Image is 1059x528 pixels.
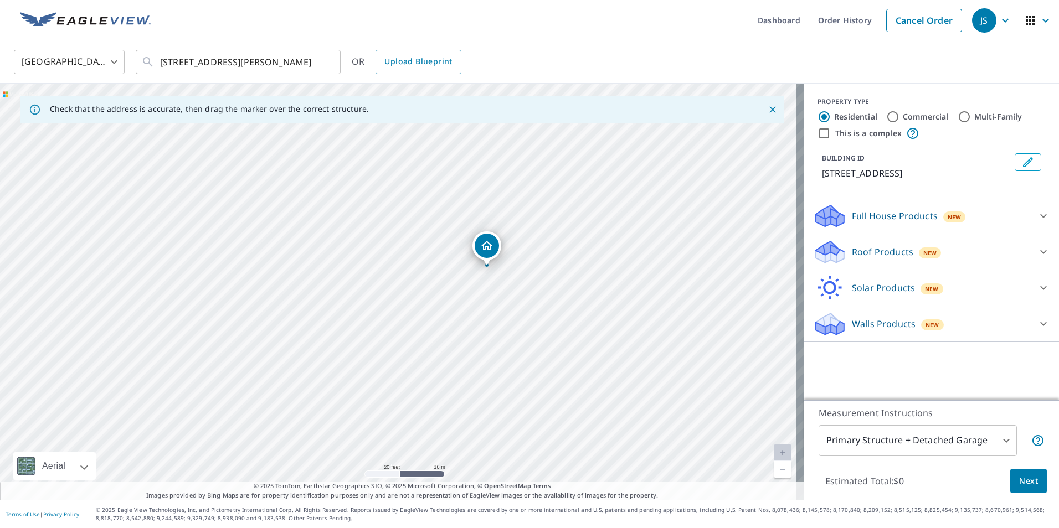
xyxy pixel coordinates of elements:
[835,128,902,139] label: This is a complex
[774,444,791,461] a: Current Level 20, Zoom In Disabled
[816,469,913,493] p: Estimated Total: $0
[852,209,938,222] p: Full House Products
[484,482,531,490] a: OpenStreetMap
[852,245,913,258] p: Roof Products
[14,46,125,77] div: [GEOGRAPHIC_DATA]
[160,46,318,77] input: Search by address or latitude-longitude
[852,281,915,294] p: Solar Products
[1019,474,1038,488] span: Next
[822,153,865,163] p: BUILDING ID
[43,510,79,518] a: Privacy Policy
[948,213,962,221] span: New
[834,111,877,122] label: Residential
[813,203,1050,229] div: Full House ProductsNew
[974,111,1022,122] label: Multi-Family
[774,461,791,478] a: Current Level 20, Zoom Out
[472,231,501,266] div: Dropped pin, building 1, Residential property, 7235 Fawn Lake Dr Alpharetta, GA 30005
[886,9,962,32] a: Cancel Order
[822,167,1010,180] p: [STREET_ADDRESS]
[50,104,369,114] p: Check that the address is accurate, then drag the marker over the correct structure.
[6,511,79,517] p: |
[13,452,96,480] div: Aerial
[765,102,780,117] button: Close
[1031,434,1045,447] span: Your report will include the primary structure and a detached garage if one exists.
[852,317,916,330] p: Walls Products
[20,12,151,29] img: EV Logo
[926,320,939,329] span: New
[1010,469,1047,494] button: Next
[819,425,1017,456] div: Primary Structure + Detached Garage
[6,510,40,518] a: Terms of Use
[925,284,939,293] span: New
[384,55,452,69] span: Upload Blueprint
[903,111,949,122] label: Commercial
[39,452,69,480] div: Aerial
[813,275,1050,301] div: Solar ProductsNew
[813,239,1050,265] div: Roof ProductsNew
[818,97,1046,107] div: PROPERTY TYPE
[1015,153,1041,171] button: Edit building 1
[923,249,937,257] span: New
[254,482,551,491] span: © 2025 TomTom, Earthstar Geographics SIO, © 2025 Microsoft Corporation, ©
[533,482,551,490] a: Terms
[819,406,1045,420] p: Measurement Instructions
[972,8,996,33] div: JS
[813,310,1050,337] div: Walls ProductsNew
[376,50,461,74] a: Upload Blueprint
[96,506,1053,522] p: © 2025 Eagle View Technologies, Inc. and Pictometry International Corp. All Rights Reserved. Repo...
[352,50,461,74] div: OR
